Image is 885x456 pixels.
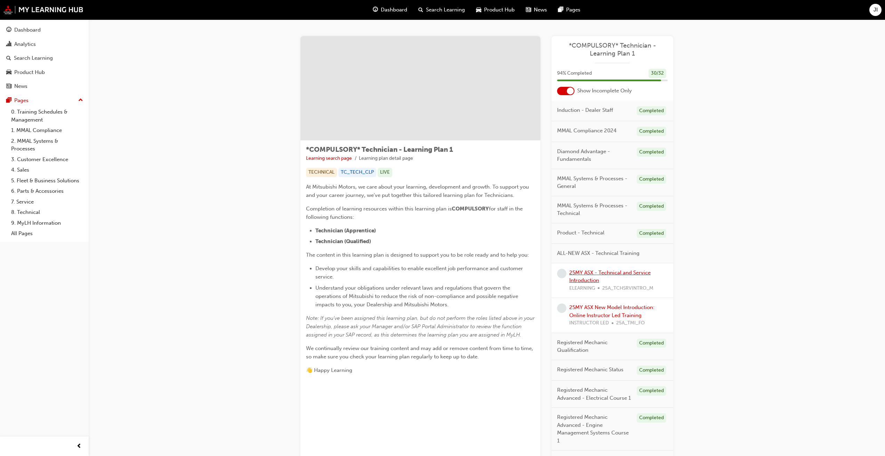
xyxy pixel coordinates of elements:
[637,148,666,157] div: Completed
[3,5,83,14] img: mmal
[306,252,529,258] span: The content in this learning plan is designed to support you to be role ready and to help you:
[426,6,465,14] span: Search Learning
[413,3,470,17] a: search-iconSearch Learning
[373,6,378,14] span: guage-icon
[6,69,11,76] span: car-icon
[315,285,520,308] span: Understand your obligations under relevant laws and regulations that govern the operations of Mit...
[14,54,53,62] div: Search Learning
[534,6,547,14] span: News
[3,52,86,65] a: Search Learning
[306,345,534,360] span: We continually review our training content and may add or remove content from time to time, so ma...
[6,98,11,104] span: pages-icon
[315,238,371,244] span: Technician (Qualified)
[77,442,82,451] span: prev-icon
[306,184,530,198] span: At Mitsubishi Motors, we care about your learning, development and growth. To support you and you...
[616,319,645,327] span: 25A_TMI_FO
[306,206,452,212] span: Completion of learning resources within this learning plan is
[557,413,631,445] span: Registered Mechanic Advanced - Engine Management Systems Course 1
[557,148,631,163] span: Diamond Advantage - Fundamentals
[637,229,666,238] div: Completed
[869,4,882,16] button: JI
[526,6,531,14] span: news-icon
[520,3,553,17] a: news-iconNews
[306,146,453,154] span: *COMPULSORY* Technician - Learning Plan 1
[557,304,566,313] span: learningRecordVerb_NONE-icon
[566,6,580,14] span: Pages
[637,413,666,423] div: Completed
[602,284,653,292] span: 25A_TCHSRVINTRO_M
[8,175,86,186] a: 5. Fleet & Business Solutions
[315,227,376,234] span: Technician (Apprentice)
[8,186,86,197] a: 6. Parts & Accessories
[315,265,524,280] span: Develop your skills and capabilities to enable excellent job performance and customer service.
[14,68,45,76] div: Product Hub
[8,107,86,125] a: 0. Training Schedules & Management
[3,80,86,93] a: News
[557,175,631,190] span: MMAL Systems & Processes - General
[6,41,11,48] span: chart-icon
[557,386,631,402] span: Registered Mechanic Advanced - Electrical Course 1
[6,83,11,90] span: news-icon
[569,270,651,284] a: 25MY ASX - Technical and Service Introduction
[874,6,878,14] span: JI
[3,38,86,51] a: Analytics
[637,106,666,116] div: Completed
[8,125,86,136] a: 1. MMAL Compliance
[338,168,376,177] div: TC_TECH_CLP
[569,304,654,318] a: 25MY ASX New Model Introduction: Online Instructor Led Training
[577,87,632,95] span: Show Incomplete Only
[553,3,586,17] a: pages-iconPages
[557,249,639,257] span: ALL-NEW ASX - Technical Training
[378,168,392,177] div: LIVE
[557,127,617,135] span: MMAL Compliance 2024
[306,155,352,161] a: Learning search page
[557,366,623,374] span: Registered Mechanic Status
[3,94,86,107] button: Pages
[14,97,29,105] div: Pages
[557,42,668,57] a: *COMPULSORY* Technician - Learning Plan 1
[14,26,41,34] div: Dashboard
[557,106,613,114] span: Induction - Dealer Staff
[637,386,666,396] div: Completed
[476,6,481,14] span: car-icon
[8,136,86,154] a: 2. MMAL Systems & Processes
[306,315,536,338] span: Note: If you've been assigned this learning plan, but do not perform the roles listed above in yo...
[569,284,595,292] span: ELEARNING
[637,202,666,211] div: Completed
[6,55,11,61] span: search-icon
[637,127,666,136] div: Completed
[8,197,86,207] a: 7. Service
[418,6,423,14] span: search-icon
[8,228,86,239] a: All Pages
[637,366,666,375] div: Completed
[557,229,604,237] span: Product - Technical
[637,175,666,184] div: Completed
[452,206,489,212] span: COMPULSORY
[14,40,36,48] div: Analytics
[8,218,86,229] a: 9. MyLH Information
[78,96,83,105] span: up-icon
[6,27,11,33] span: guage-icon
[649,69,666,78] div: 30 / 32
[557,339,631,354] span: Registered Mechanic Qualification
[359,155,413,163] li: Learning plan detail page
[8,165,86,175] a: 4. Sales
[569,319,609,327] span: INSTRUCTOR LED
[306,168,337,177] div: TECHNICAL
[8,154,86,165] a: 3. Customer Excellence
[557,269,566,278] span: learningRecordVerb_NONE-icon
[557,69,592,77] span: 94 % Completed
[3,22,86,94] button: DashboardAnalyticsSearch LearningProduct HubNews
[557,202,631,217] span: MMAL Systems & Processes - Technical
[14,82,27,90] div: News
[3,24,86,36] a: Dashboard
[484,6,515,14] span: Product Hub
[558,6,563,14] span: pages-icon
[306,367,352,373] span: 👋 Happy Learning
[3,66,86,79] a: Product Hub
[8,207,86,218] a: 8. Technical
[470,3,520,17] a: car-iconProduct Hub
